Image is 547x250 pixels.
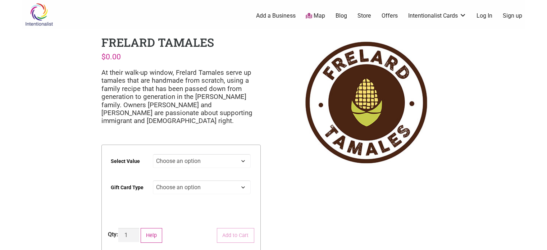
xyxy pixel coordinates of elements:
[306,12,325,20] a: Map
[141,228,163,243] button: Help
[118,228,139,242] input: Product quantity
[408,12,466,20] a: Intentionalist Cards
[503,12,522,20] a: Sign up
[108,230,118,239] div: Qty:
[256,12,296,20] a: Add a Business
[101,52,106,61] span: $
[101,69,261,125] p: At their walk-up window, Frelard Tamales serve up tamales that are handmade from scratch, using a...
[336,12,347,20] a: Blog
[111,153,140,169] label: Select Value
[101,35,214,50] h1: Frelard Tamales
[101,52,121,61] bdi: 0.00
[22,3,56,26] img: Intentionalist
[217,228,254,243] button: Add to Cart
[111,179,143,196] label: Gift Card Type
[286,35,446,171] img: Frelard Tamales logo
[357,12,371,20] a: Store
[382,12,398,20] a: Offers
[477,12,492,20] a: Log In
